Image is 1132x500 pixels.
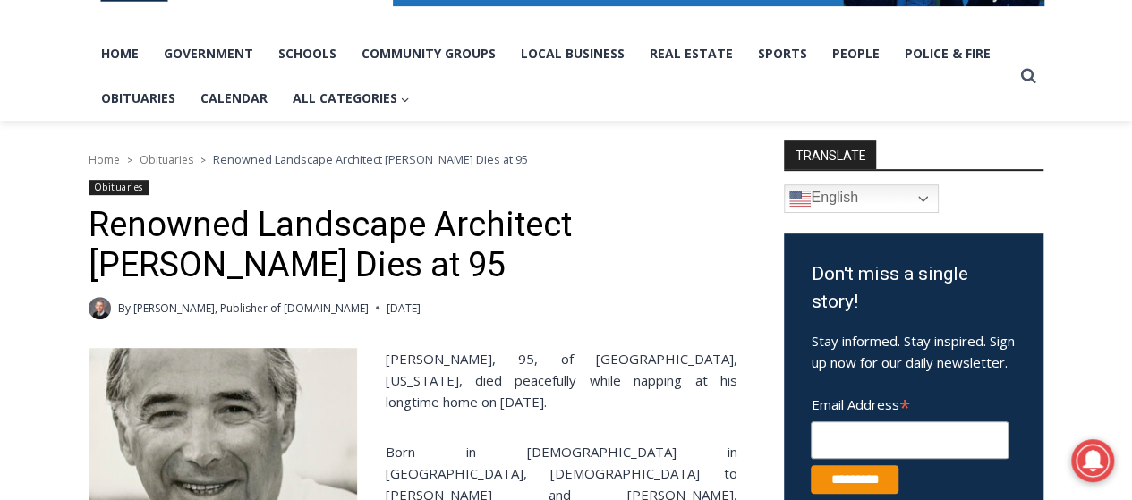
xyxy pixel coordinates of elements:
p: [PERSON_NAME], 95, of [GEOGRAPHIC_DATA], [US_STATE], died peacefully while napping at his longtim... [89,348,737,412]
a: Intern @ [DOMAIN_NAME] [430,174,867,223]
span: Renowned Landscape Architect [PERSON_NAME] Dies at 95 [213,151,528,167]
a: People [820,31,892,76]
a: English [784,184,939,213]
h1: Renowned Landscape Architect [PERSON_NAME] Dies at 95 [89,205,737,286]
span: Open Tues. - Sun. [PHONE_NUMBER] [5,184,175,252]
span: By [118,300,131,317]
a: Local Business [508,31,637,76]
a: Home [89,31,151,76]
div: "Chef [PERSON_NAME] omakase menu is nirvana for lovers of great Japanese food." [183,112,254,214]
a: Government [151,31,266,76]
a: Community Groups [349,31,508,76]
img: en [789,188,811,209]
a: Calendar [188,76,280,121]
a: Obituaries [140,152,193,167]
p: Stay informed. Stay inspired. Sign up now for our daily newsletter. [811,330,1017,373]
nav: Primary Navigation [89,31,1012,122]
a: [PERSON_NAME], Publisher of [DOMAIN_NAME] [133,301,369,316]
span: > [200,154,206,166]
a: Home [89,152,120,167]
label: Email Address [811,386,1009,419]
span: > [127,154,132,166]
time: [DATE] [387,300,421,317]
a: Open Tues. - Sun. [PHONE_NUMBER] [1,180,180,223]
h3: Don't miss a single story! [811,260,1017,317]
span: Intern @ [DOMAIN_NAME] [468,178,830,218]
button: View Search Form [1012,60,1044,92]
a: Sports [745,31,820,76]
a: Schools [266,31,349,76]
button: Child menu of All Categories [280,76,422,121]
a: Obituaries [89,76,188,121]
strong: TRANSLATE [784,140,876,169]
a: Real Estate [637,31,745,76]
nav: Breadcrumbs [89,150,737,168]
a: Police & Fire [892,31,1003,76]
a: Author image [89,297,111,319]
a: Obituaries [89,180,149,195]
div: Apply Now <> summer and RHS senior internships available [452,1,846,174]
